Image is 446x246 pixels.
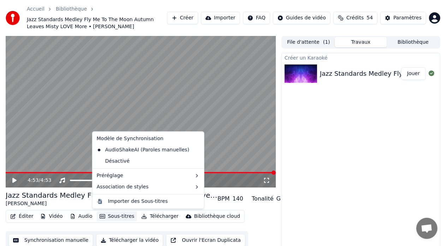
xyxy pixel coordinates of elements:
button: Guides de vidéo [273,12,331,24]
div: Paramètres [393,14,422,21]
button: Importer [201,12,240,24]
span: 4:53 [40,177,51,184]
div: Préréglage [94,170,203,182]
button: Créer [167,12,198,24]
nav: breadcrumb [27,6,167,30]
button: Vidéo [37,211,65,221]
span: Jazz Standards Medley Fly Me To The Moon Autumn Leaves Misty LOVE More • [PERSON_NAME] [27,16,167,30]
button: Paramètres [380,12,426,24]
div: 140 [232,195,243,203]
button: Télécharger [138,211,181,221]
button: Audio [67,211,95,221]
div: BPM [218,195,230,203]
button: Crédits54 [333,12,377,24]
div: [PERSON_NAME] [6,200,218,207]
div: Importer des Sous-titres [108,198,168,205]
img: youka [6,11,20,25]
div: Ouvrir le chat [416,218,438,239]
button: File d'attente [283,37,335,47]
button: Travaux [335,37,387,47]
span: 54 [367,14,373,21]
div: Désactivé [94,156,203,167]
div: Bibliothèque cloud [194,213,240,220]
a: Accueil [27,6,44,13]
button: Sous-titres [97,211,137,221]
button: Bibliothèque [387,37,439,47]
div: Modèle de Synchronisation [94,133,203,144]
div: Créer un Karaoké [282,53,440,62]
div: / [28,177,44,184]
div: Tonalité [252,195,274,203]
button: Jouer [401,67,426,80]
span: 4:53 [28,177,38,184]
span: Crédits [346,14,364,21]
div: Jazz Standards Medley Fly Me To The Moon Autumn Leaves Misty LOVE More [6,190,218,200]
div: G [276,195,281,203]
button: FAQ [243,12,270,24]
button: Éditer [7,211,36,221]
div: AudioShakeAI (Paroles manuelles) [94,144,192,156]
a: Bibliothèque [56,6,87,13]
span: ( 1 ) [323,39,330,46]
div: Association de styles [94,182,203,193]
